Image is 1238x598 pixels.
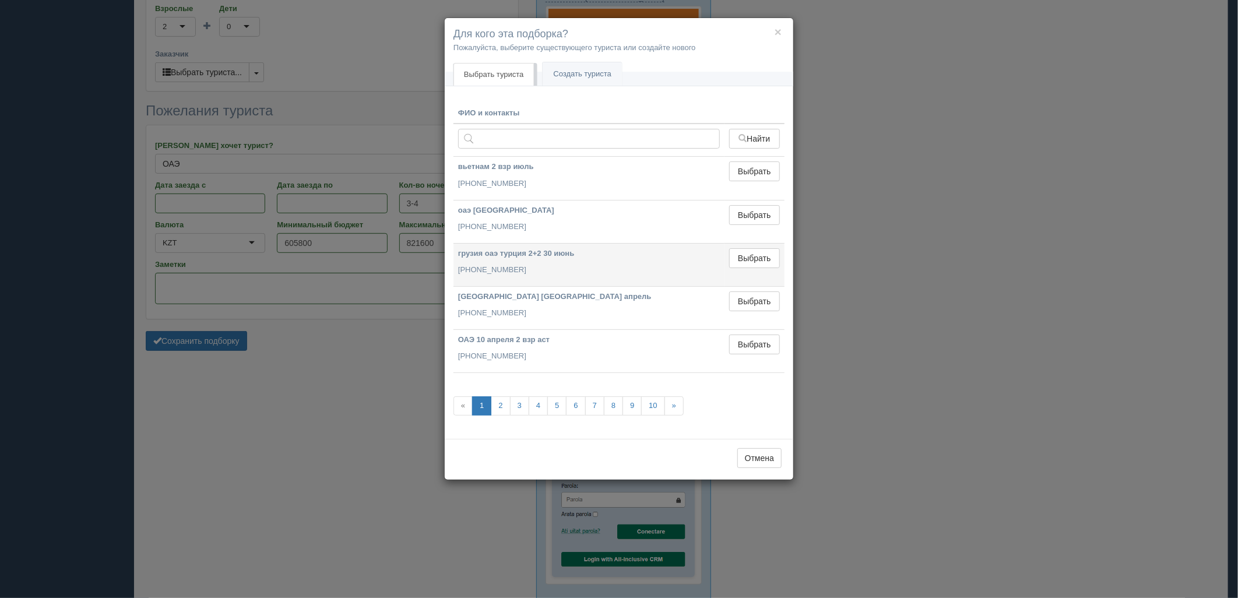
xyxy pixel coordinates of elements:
span: « [453,396,473,416]
p: [PHONE_NUMBER] [458,221,720,233]
button: Выбрать [729,248,780,268]
a: 10 [641,396,664,416]
a: 6 [566,396,585,416]
button: Найти [729,129,780,149]
a: Создать туриста [543,62,622,86]
button: Отмена [737,448,782,468]
a: 5 [547,396,567,416]
p: [PHONE_NUMBER] [458,265,720,276]
button: Выбрать [729,205,780,225]
p: [PHONE_NUMBER] [458,351,720,362]
a: Выбрать туриста [453,63,534,86]
p: Пожалуйста, выберите существующего туриста или создайте нового [453,42,785,53]
p: [PHONE_NUMBER] [458,178,720,189]
a: » [664,396,684,416]
a: 2 [491,396,510,416]
a: 1 [472,396,491,416]
a: 9 [622,396,642,416]
button: × [775,26,782,38]
button: Выбрать [729,161,780,181]
h4: Для кого эта подборка? [453,27,785,42]
a: 3 [510,396,529,416]
b: грузия оаэ турция 2+2 30 июнь [458,249,574,258]
a: 4 [529,396,548,416]
b: вьетнам 2 взр июль [458,162,534,171]
button: Выбрать [729,335,780,354]
button: Выбрать [729,291,780,311]
a: 7 [585,396,604,416]
a: 8 [604,396,623,416]
b: [GEOGRAPHIC_DATA] [GEOGRAPHIC_DATA] апрель [458,292,652,301]
p: [PHONE_NUMBER] [458,308,720,319]
th: ФИО и контакты [453,103,724,124]
b: оаэ [GEOGRAPHIC_DATA] [458,206,554,214]
input: Поиск по ФИО, паспорту или контактам [458,129,720,149]
b: ОАЭ 10 апреля 2 взр аст [458,335,550,344]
